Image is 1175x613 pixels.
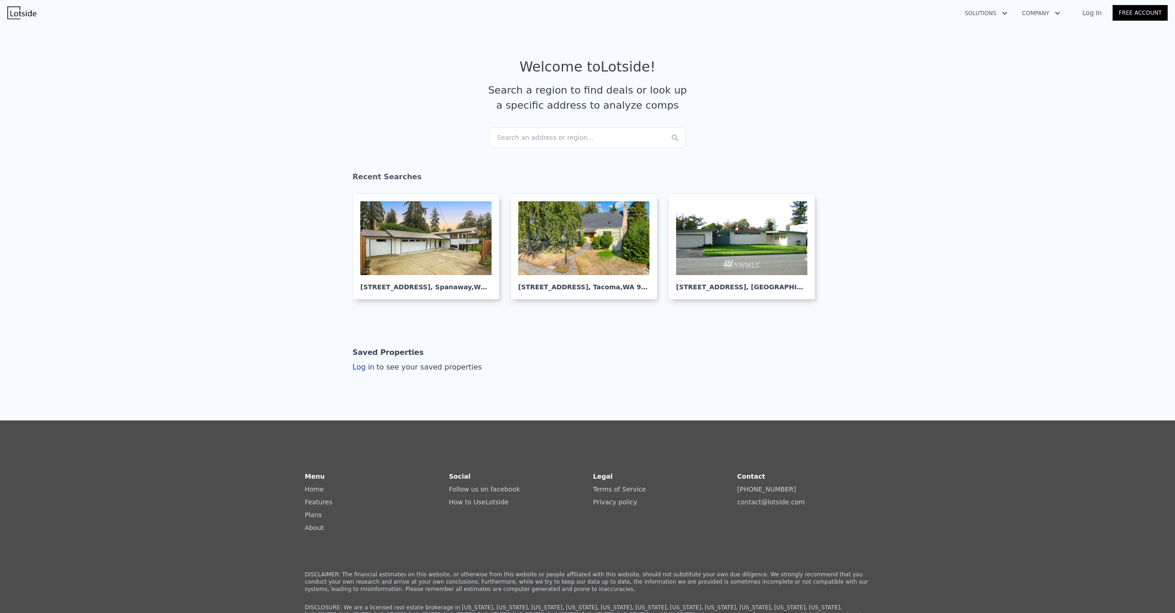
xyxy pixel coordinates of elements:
[305,486,324,493] a: Home
[375,363,482,371] span: to see your saved properties
[620,283,659,291] span: , WA 98407
[360,275,492,292] div: [STREET_ADDRESS] , Spanaway
[471,283,510,291] span: , WA 98387
[668,193,822,299] a: [STREET_ADDRESS], [GEOGRAPHIC_DATA][PERSON_NAME]
[305,511,322,519] a: Plans
[1015,5,1068,22] button: Company
[520,59,656,75] div: Welcome to Lotside !
[1113,5,1168,21] a: Free Account
[518,275,649,292] div: [STREET_ADDRESS] , Tacoma
[352,164,822,193] div: Recent Searches
[305,473,325,480] strong: Menu
[737,473,765,480] strong: Contact
[352,362,482,373] div: Log in
[593,486,646,493] a: Terms of Service
[737,486,796,493] a: [PHONE_NUMBER]
[352,343,424,362] div: Saved Properties
[676,275,807,292] div: [STREET_ADDRESS] , [GEOGRAPHIC_DATA][PERSON_NAME]
[449,486,520,493] a: Follow us on facebook
[593,473,613,480] strong: Legal
[489,127,686,148] div: Search an address or region...
[305,524,324,531] a: About
[737,498,805,506] a: contact@lotside.com
[485,83,690,113] div: Search a region to find deals or look up a specific address to analyze comps
[510,193,665,299] a: [STREET_ADDRESS], Tacoma,WA 98407
[449,498,509,506] a: How to UseLotside
[352,193,507,299] a: [STREET_ADDRESS], Spanaway,WA 98387
[305,498,332,506] a: Features
[1071,8,1113,17] a: Log In
[449,473,470,480] strong: Social
[7,6,36,19] img: Lotside
[957,5,1015,22] button: Solutions
[305,571,870,593] p: DISCLAIMER: The financial estimates on this website, or otherwise from this website or people aff...
[593,498,637,506] a: Privacy policy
